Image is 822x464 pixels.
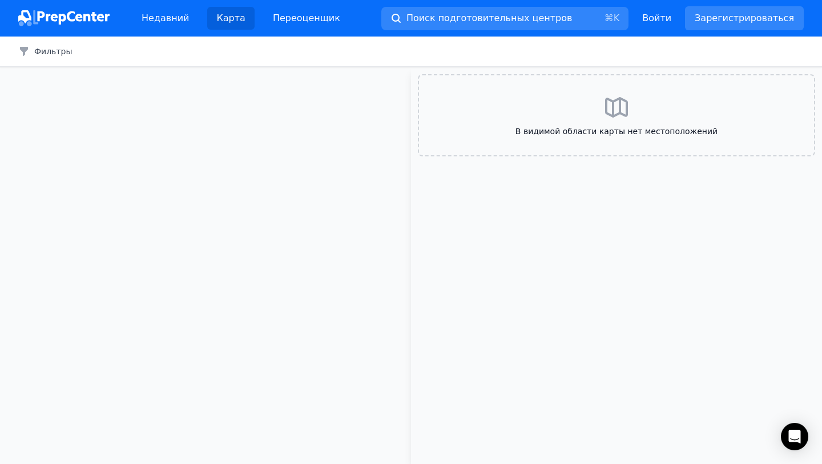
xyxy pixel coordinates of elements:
font: В видимой области карты нет местоположений [515,127,718,136]
font: Поиск подготовительных центров [406,13,573,23]
a: Недавний [132,7,198,30]
kbd: K [614,13,620,23]
font: Карта [216,13,245,23]
div: Открытый Интерком Мессенджер [781,423,808,450]
font: Переоценщик [273,13,340,23]
kbd: ⌘ [605,13,614,23]
a: Переоценщик [264,7,349,30]
img: ПрепЦентр [18,10,110,26]
a: Войти [642,11,671,25]
button: Поиск подготовительных центров⌘K [381,7,628,30]
font: Войти [642,13,671,23]
a: Зарегистрироваться [685,6,804,30]
font: Зарегистрироваться [695,13,794,23]
font: Фильтры [34,47,72,56]
button: Фильтры [18,46,72,57]
font: Недавний [142,13,189,23]
a: Карта [207,7,254,30]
